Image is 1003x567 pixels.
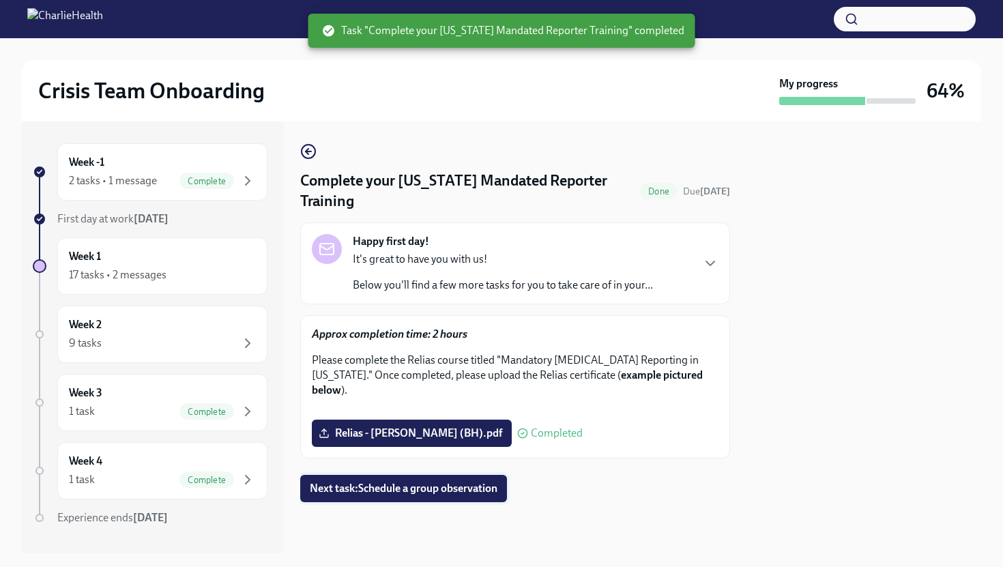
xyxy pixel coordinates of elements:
[312,328,467,340] strong: Approx completion time: 2 hours
[33,237,267,295] a: Week 117 tasks • 2 messages
[33,374,267,431] a: Week 31 taskComplete
[300,171,635,212] h4: Complete your [US_STATE] Mandated Reporter Training
[33,212,267,227] a: First day at work[DATE]
[353,234,429,249] strong: Happy first day!
[683,186,730,197] span: Due
[640,186,678,197] span: Done
[312,353,718,398] p: Please complete the Relias course titled "Mandatory [MEDICAL_DATA] Reporting in [US_STATE]." Once...
[179,407,234,417] span: Complete
[69,317,102,332] h6: Week 2
[700,186,730,197] strong: [DATE]
[38,77,265,104] h2: Crisis Team Onboarding
[179,176,234,186] span: Complete
[353,252,653,267] p: It's great to have you with us!
[69,173,157,188] div: 2 tasks • 1 message
[779,76,838,91] strong: My progress
[33,442,267,499] a: Week 41 taskComplete
[531,428,583,439] span: Completed
[69,267,166,282] div: 17 tasks • 2 messages
[57,212,169,225] span: First day at work
[69,404,95,419] div: 1 task
[133,511,168,524] strong: [DATE]
[927,78,965,103] h3: 64%
[69,454,102,469] h6: Week 4
[353,278,653,293] p: Below you'll find a few more tasks for you to take care of in your...
[57,511,168,524] span: Experience ends
[27,8,103,30] img: CharlieHealth
[69,336,102,351] div: 9 tasks
[321,426,502,440] span: Relias - [PERSON_NAME] (BH).pdf
[179,475,234,485] span: Complete
[69,155,104,170] h6: Week -1
[683,185,730,198] span: August 29th, 2025 10:00
[134,212,169,225] strong: [DATE]
[312,420,512,447] label: Relias - [PERSON_NAME] (BH).pdf
[33,306,267,363] a: Week 29 tasks
[322,23,684,38] span: Task "Complete your [US_STATE] Mandated Reporter Training" completed
[69,386,102,401] h6: Week 3
[33,143,267,201] a: Week -12 tasks • 1 messageComplete
[69,472,95,487] div: 1 task
[300,475,507,502] button: Next task:Schedule a group observation
[69,249,101,264] h6: Week 1
[310,482,497,495] span: Next task : Schedule a group observation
